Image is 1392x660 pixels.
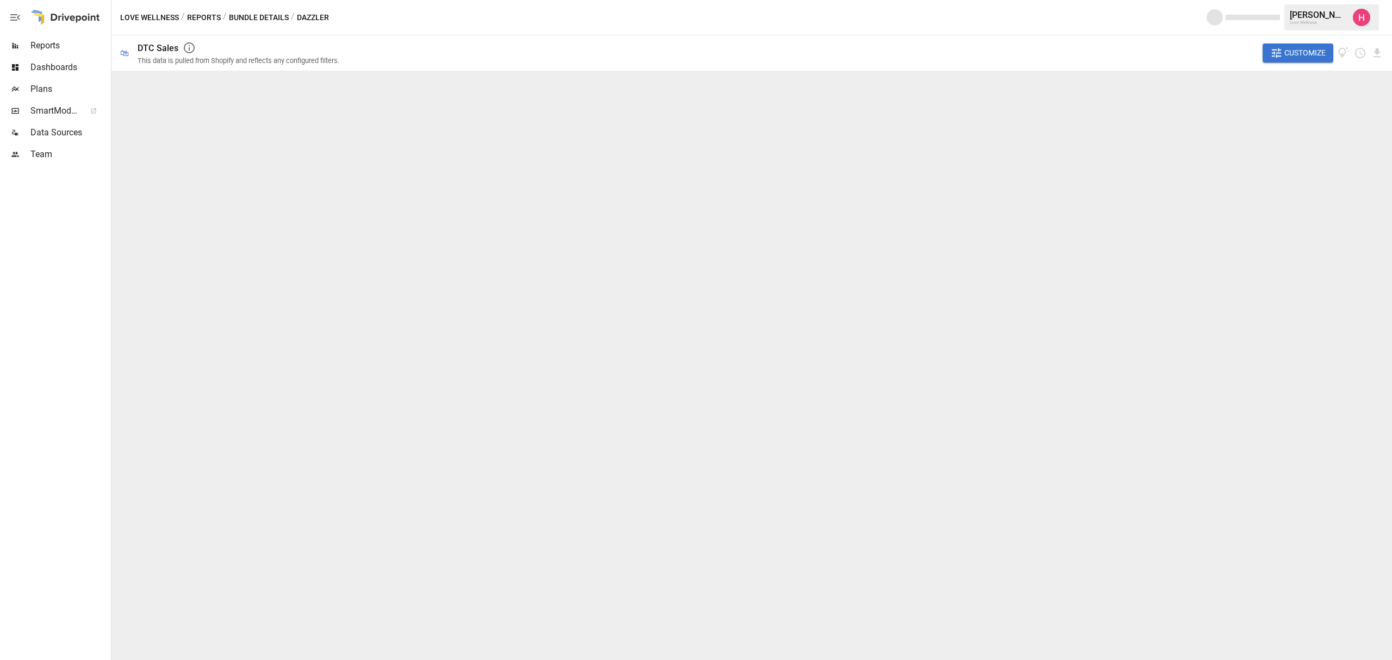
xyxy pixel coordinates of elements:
[30,104,78,117] span: SmartModel
[120,11,179,24] button: Love Wellness
[1346,2,1377,33] button: Hayley Rovet
[1284,46,1326,60] span: Customize
[30,61,109,74] span: Dashboards
[120,48,129,58] div: 🛍
[291,11,295,24] div: /
[1371,47,1383,59] button: Download report
[229,11,289,24] button: Bundle Details
[1353,9,1370,26] img: Hayley Rovet
[181,11,185,24] div: /
[30,126,109,139] span: Data Sources
[1338,43,1350,63] button: View documentation
[30,83,109,96] span: Plans
[30,148,109,161] span: Team
[1263,43,1333,63] button: Customize
[78,103,85,116] span: ™
[138,57,339,65] div: This data is pulled from Shopify and reflects any configured filters.
[1290,10,1346,20] div: [PERSON_NAME]
[30,39,109,52] span: Reports
[187,11,221,24] button: Reports
[223,11,227,24] div: /
[138,43,178,53] div: DTC Sales
[1354,47,1366,59] button: Schedule report
[1290,20,1346,25] div: Love Wellness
